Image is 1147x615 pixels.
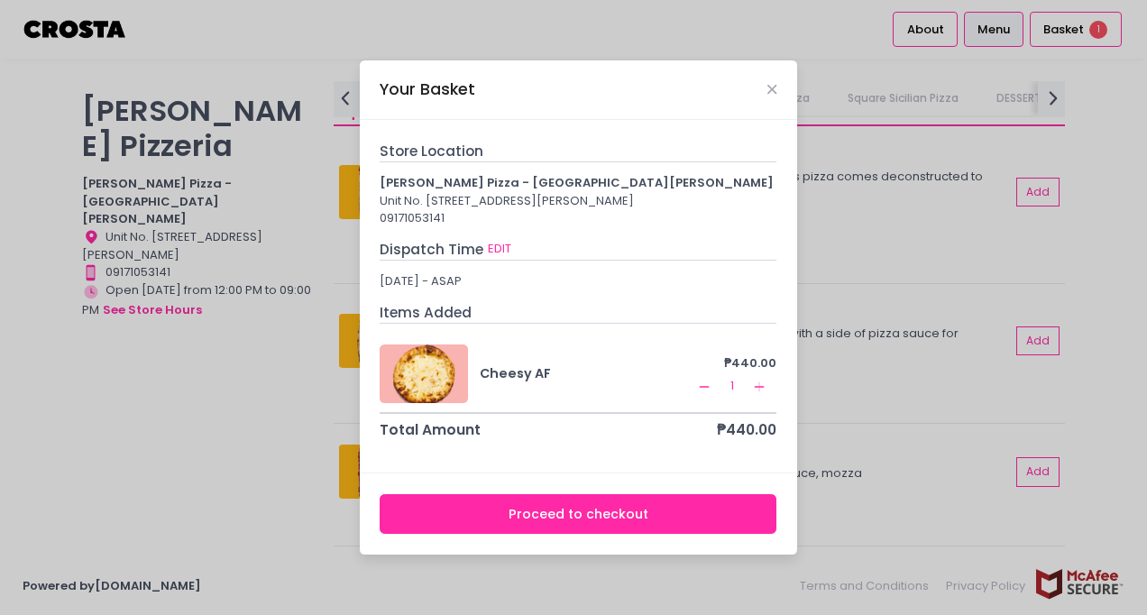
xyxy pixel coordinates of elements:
[717,419,776,440] div: ₱440.00
[380,141,776,162] div: Store Location
[487,239,512,259] button: EDIT
[380,209,776,227] div: 09171053141
[380,174,774,191] b: [PERSON_NAME] Pizza - [GEOGRAPHIC_DATA][PERSON_NAME]
[380,240,483,259] span: Dispatch Time
[767,85,776,94] button: Close
[380,272,776,290] div: [DATE] - ASAP
[380,419,481,440] div: Total Amount
[693,354,776,372] div: ₱440.00
[380,494,776,535] button: Proceed to checkout
[380,302,776,324] div: Items Added
[380,78,475,101] div: Your Basket
[380,192,776,210] div: Unit No. [STREET_ADDRESS][PERSON_NAME]
[480,364,694,383] div: Cheesy AF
